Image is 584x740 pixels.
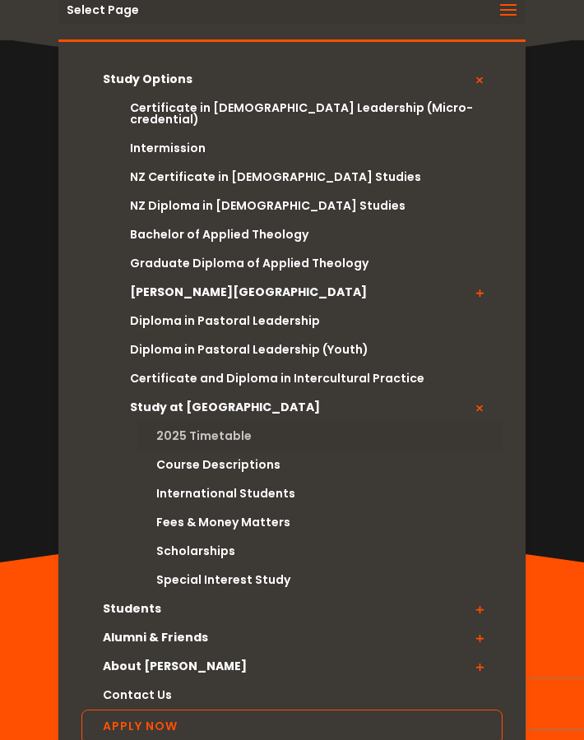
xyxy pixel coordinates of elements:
a: Diploma in Pastoral Leadership (Youth) [110,335,502,364]
a: Special Interest Study [138,566,503,594]
a: About [PERSON_NAME] [81,652,502,681]
a: Certificate in [DEMOGRAPHIC_DATA] Leadership (Micro-credential) [110,94,502,134]
a: Certificate and Diploma in Intercultural Practice [110,364,502,393]
a: NZ Certificate in [DEMOGRAPHIC_DATA] Studies [110,163,502,192]
a: [PERSON_NAME][GEOGRAPHIC_DATA] [110,278,502,307]
a: Intermission [110,134,502,163]
a: Diploma in Pastoral Leadership [110,307,502,335]
a: Bachelor of Applied Theology [110,220,502,249]
a: Study Options [81,65,502,94]
a: Contact Us [81,681,502,710]
a: NZ Diploma in [DEMOGRAPHIC_DATA] Studies [110,192,502,220]
a: Fees & Money Matters [138,508,503,537]
a: Alumni & Friends [81,623,502,652]
a: International Students [138,479,503,508]
a: Study at [GEOGRAPHIC_DATA] [110,393,502,422]
a: Students [81,594,502,623]
a: 2025 Timetable [138,422,503,451]
a: Scholarships [138,537,503,566]
a: Graduate Diploma of Applied Theology [110,249,502,278]
a: Course Descriptions [138,451,503,479]
span: Select Page [67,4,139,16]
